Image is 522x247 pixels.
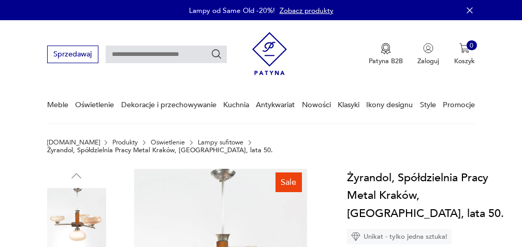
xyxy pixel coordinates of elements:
[47,188,106,247] img: Zdjęcie produktu Żyrandol, Spółdzielnia Pracy Metal Kraków, Polska, lata 50.
[369,43,403,66] button: Patyna B2B
[211,49,222,60] button: Szukaj
[112,139,138,146] a: Produkty
[347,229,452,244] div: Unikat - tylko jedna sztuka!
[369,43,403,66] a: Ikona medaluPatyna B2B
[369,56,403,66] p: Patyna B2B
[459,43,470,53] img: Ikona koszyka
[47,46,98,63] button: Sprzedawaj
[454,43,475,66] button: 0Koszyk
[223,87,249,123] a: Kuchnia
[151,139,185,146] a: Oświetlenie
[275,172,302,192] div: Sale
[252,28,287,79] img: Patyna - sklep z meblami i dekoracjami vintage
[47,139,100,146] a: [DOMAIN_NAME]
[256,87,295,123] a: Antykwariat
[351,232,360,241] img: Ikona diamentu
[280,6,334,16] a: Zobacz produkty
[443,87,475,123] a: Promocje
[423,43,433,53] img: Ikonka użytkownika
[420,87,436,123] a: Style
[381,43,391,54] img: Ikona medalu
[47,52,98,58] a: Sprzedawaj
[47,87,68,123] a: Meble
[366,87,413,123] a: Ikony designu
[189,6,275,16] p: Lampy od Same Old -20%!
[417,43,439,66] button: Zaloguj
[347,169,518,222] h1: Żyrandol, Spółdzielnia Pracy Metal Kraków, [GEOGRAPHIC_DATA], lata 50.
[75,87,114,123] a: Oświetlenie
[454,56,475,66] p: Koszyk
[467,40,477,51] div: 0
[47,147,273,154] p: Żyrandol, Spółdzielnia Pracy Metal Kraków, [GEOGRAPHIC_DATA], lata 50.
[198,139,243,146] a: Lampy sufitowe
[302,87,331,123] a: Nowości
[121,87,216,123] a: Dekoracje i przechowywanie
[417,56,439,66] p: Zaloguj
[338,87,359,123] a: Klasyki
